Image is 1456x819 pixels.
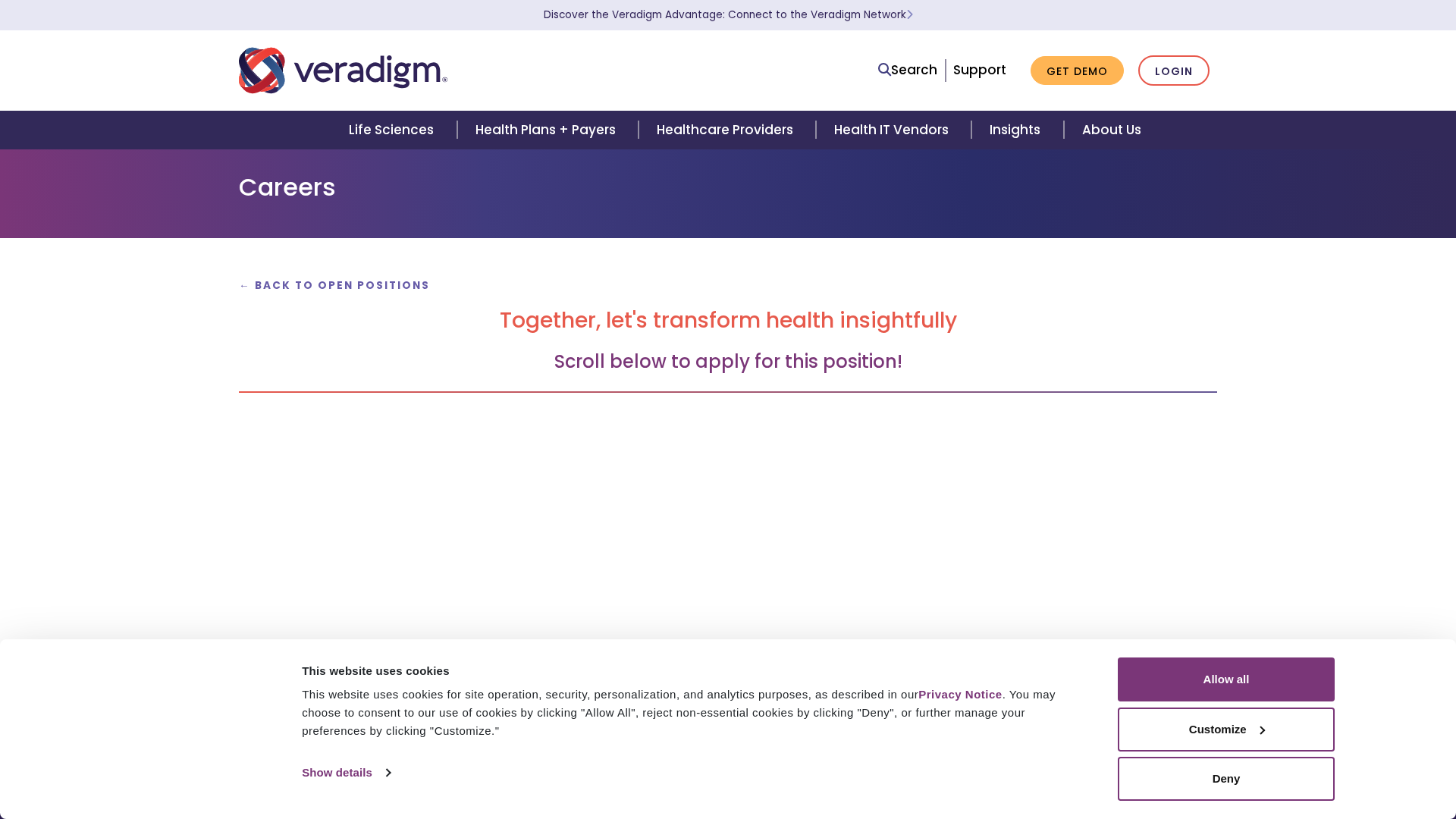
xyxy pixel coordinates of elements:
[1118,657,1335,701] button: Allow all
[544,8,913,22] a: Discover the Veradigm Advantage: Connect to the Veradigm NetworkLearn More
[1031,56,1124,86] a: Get Demo
[918,688,1002,701] a: Privacy Notice
[878,60,937,80] a: Search
[302,662,1084,680] div: This website uses cookies
[302,686,1084,740] div: This website uses cookies for site operation, security, personalization, and analytics purposes, ...
[239,351,1217,373] h3: Scroll below to apply for this position!
[239,45,447,96] img: Veradigm logo
[331,111,457,149] a: Life Sciences
[239,308,1217,334] h2: Together, let's transform health insightfully
[239,173,1217,202] h1: Careers
[1064,111,1159,149] a: About Us
[816,111,971,149] a: Health IT Vendors
[1138,55,1210,86] a: Login
[1118,757,1335,801] button: Deny
[1118,708,1335,752] button: Customize
[302,761,390,784] a: Show details
[639,111,816,149] a: Healthcare Providers
[239,278,430,293] a: ← Back to Open Positions
[971,111,1063,149] a: Insights
[457,111,639,149] a: Health Plans + Payers
[906,8,913,22] span: Learn More
[953,61,1006,79] a: Support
